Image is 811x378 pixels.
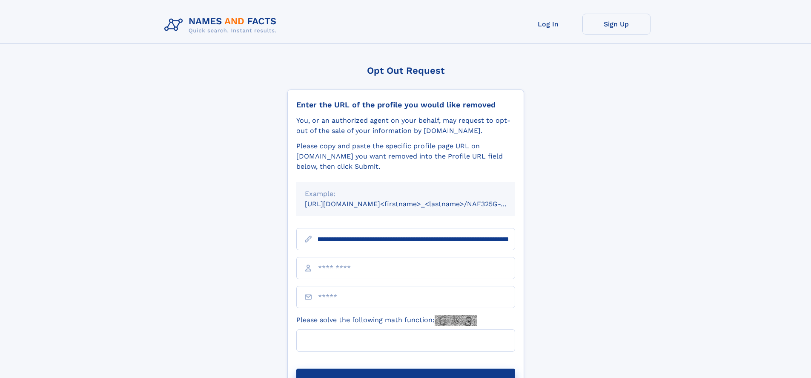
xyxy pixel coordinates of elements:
[582,14,651,35] a: Sign Up
[296,100,515,110] div: Enter the URL of the profile you would like removed
[296,315,477,326] label: Please solve the following math function:
[305,200,531,208] small: [URL][DOMAIN_NAME]<firstname>_<lastname>/NAF325G-xxxxxxxx
[287,65,524,76] div: Opt Out Request
[296,115,515,136] div: You, or an authorized agent on your behalf, may request to opt-out of the sale of your informatio...
[161,14,284,37] img: Logo Names and Facts
[296,141,515,172] div: Please copy and paste the specific profile page URL on [DOMAIN_NAME] you want removed into the Pr...
[305,189,507,199] div: Example:
[514,14,582,35] a: Log In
